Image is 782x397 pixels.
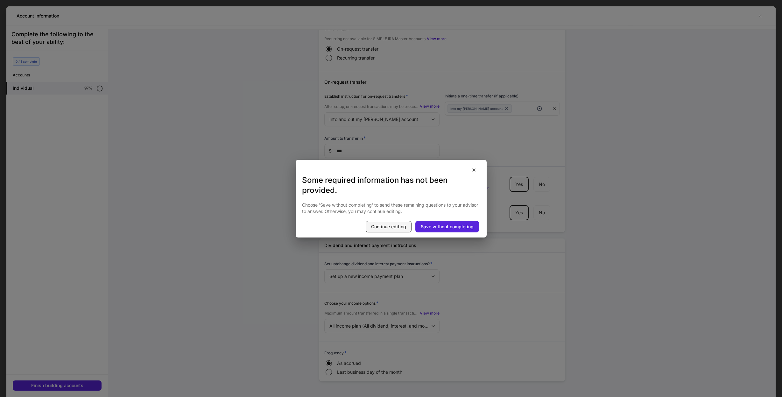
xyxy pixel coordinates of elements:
[302,202,480,215] p: Choose 'Save without completing' to send these remaining questions to your advisor to answer. Oth...
[371,223,406,230] div: Continue editing
[366,221,412,232] button: Continue editing
[302,175,480,195] h3: Some required information has not been provided.
[421,223,474,230] div: Save without completing
[415,221,479,232] button: Save without completing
